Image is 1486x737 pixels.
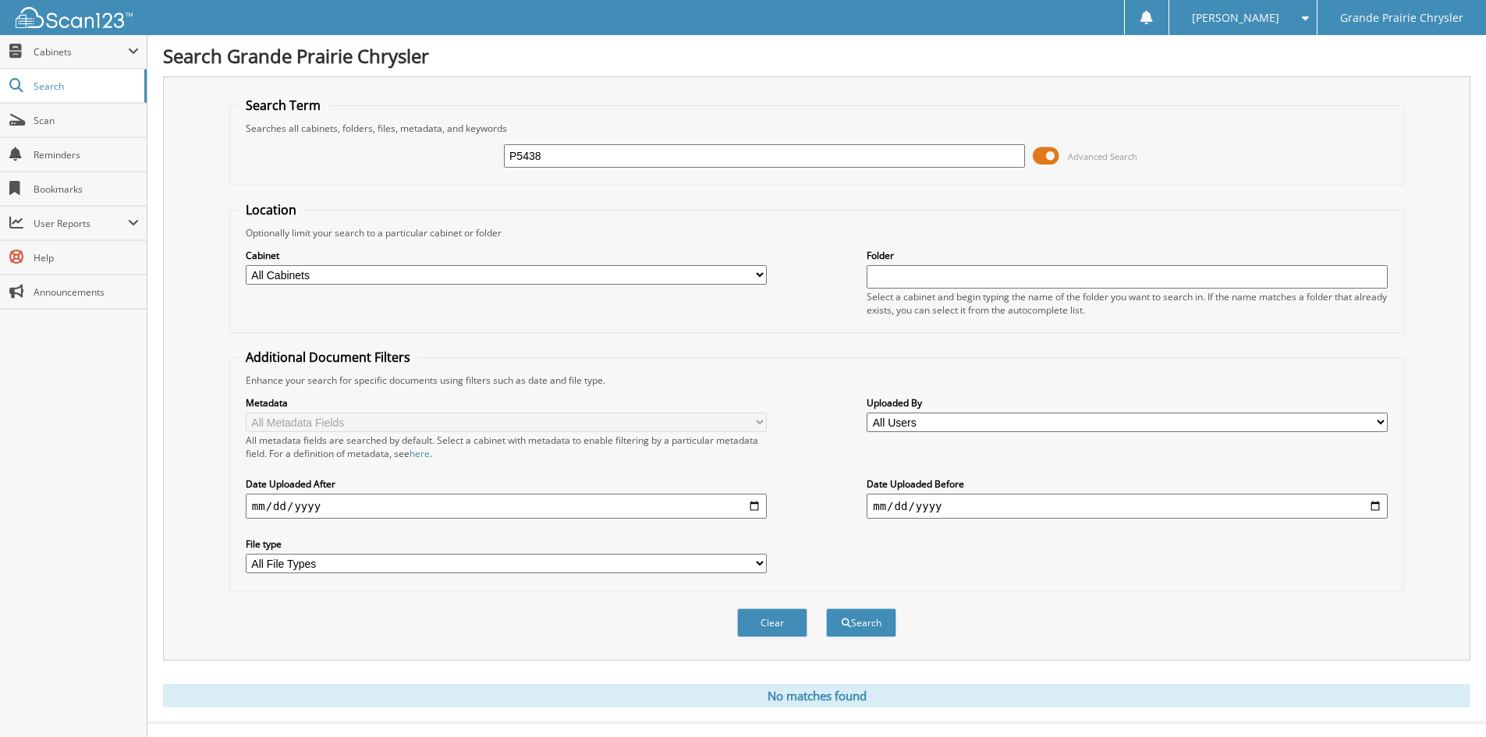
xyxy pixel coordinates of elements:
button: Clear [737,608,807,637]
label: Folder [867,249,1388,262]
a: here [410,447,430,460]
div: Optionally limit your search to a particular cabinet or folder [238,226,1396,239]
label: Date Uploaded Before [867,477,1388,491]
span: Reminders [34,148,139,161]
button: Search [826,608,896,637]
label: Cabinet [246,249,767,262]
legend: Location [238,201,304,218]
div: Select a cabinet and begin typing the name of the folder you want to search in. If the name match... [867,290,1388,317]
span: User Reports [34,217,128,230]
span: Grande Prairie Chrysler [1340,13,1463,23]
span: Cabinets [34,45,128,58]
div: Searches all cabinets, folders, files, metadata, and keywords [238,122,1396,135]
h1: Search Grande Prairie Chrysler [163,43,1470,69]
div: No matches found [163,684,1470,707]
input: start [246,494,767,519]
label: Date Uploaded After [246,477,767,491]
span: Bookmarks [34,182,139,196]
span: Scan [34,114,139,127]
img: scan123-logo-white.svg [16,7,133,28]
span: Advanced Search [1068,151,1137,162]
div: Enhance your search for specific documents using filters such as date and file type. [238,374,1396,387]
legend: Search Term [238,97,328,114]
span: Announcements [34,285,139,299]
span: Help [34,251,139,264]
input: end [867,494,1388,519]
label: Uploaded By [867,396,1388,409]
span: [PERSON_NAME] [1192,13,1279,23]
legend: Additional Document Filters [238,349,418,366]
span: Search [34,80,137,93]
label: Metadata [246,396,767,409]
label: File type [246,537,767,551]
div: All metadata fields are searched by default. Select a cabinet with metadata to enable filtering b... [246,434,767,460]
